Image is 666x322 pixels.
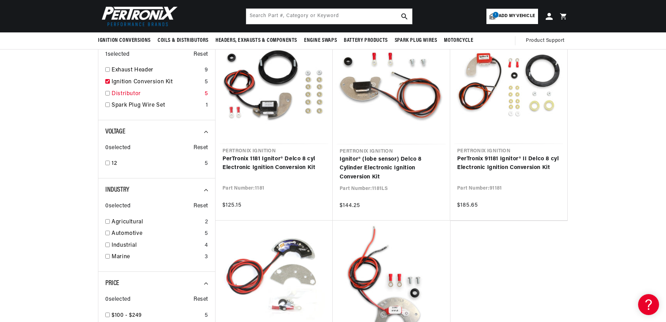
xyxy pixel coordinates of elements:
a: Exhaust Header [112,66,202,75]
a: Spark Plug Wire Set [112,101,203,110]
span: Reset [194,50,208,59]
div: 1 [206,101,208,110]
a: Distributor [112,90,202,99]
div: 9 [205,66,208,75]
summary: Ignition Conversions [98,32,154,49]
span: Reset [194,144,208,153]
span: Add my vehicle [499,13,535,20]
summary: Headers, Exhausts & Components [212,32,301,49]
a: Industrial [112,241,202,250]
button: search button [397,9,412,24]
span: 1 [493,12,499,18]
img: Pertronix [98,4,178,28]
a: Automotive [112,229,202,238]
span: Engine Swaps [304,37,337,44]
span: Headers, Exhausts & Components [215,37,297,44]
span: Ignition Conversions [98,37,151,44]
span: Price [105,280,119,287]
div: 5 [205,311,208,320]
span: Spark Plug Wires [395,37,437,44]
a: Marine [112,253,202,262]
a: 12 [112,159,202,168]
a: Agricultural [112,218,202,227]
summary: Motorcycle [440,32,477,49]
summary: Product Support [526,32,568,49]
a: Ignition Conversion Kit [112,78,202,87]
span: Reset [194,295,208,304]
div: 2 [205,218,208,227]
span: Coils & Distributors [158,37,209,44]
span: $100 - $249 [112,313,142,318]
a: PerTronix 1181 Ignitor® Delco 8 cyl Electronic Ignition Conversion Kit [222,155,326,172]
span: 0 selected [105,202,130,211]
a: 1Add my vehicle [486,9,538,24]
span: Battery Products [344,37,388,44]
div: 5 [205,229,208,238]
span: Industry [105,186,129,193]
span: Product Support [526,37,565,45]
span: Reset [194,202,208,211]
span: 1 selected [105,50,129,59]
div: 4 [205,241,208,250]
div: 3 [205,253,208,262]
div: 5 [205,90,208,99]
summary: Battery Products [340,32,391,49]
summary: Spark Plug Wires [391,32,441,49]
span: 0 selected [105,295,130,304]
span: Motorcycle [444,37,473,44]
span: Voltage [105,128,125,135]
summary: Engine Swaps [301,32,340,49]
a: PerTronix 91181 Ignitor® II Delco 8 cyl Electronic Ignition Conversion Kit [457,155,560,172]
summary: Coils & Distributors [154,32,212,49]
div: 5 [205,78,208,87]
a: Ignitor® (lobe sensor) Delco 8 Cylinder Electronic Ignition Conversion Kit [340,155,443,182]
input: Search Part #, Category or Keyword [246,9,412,24]
span: 0 selected [105,144,130,153]
div: 5 [205,159,208,168]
